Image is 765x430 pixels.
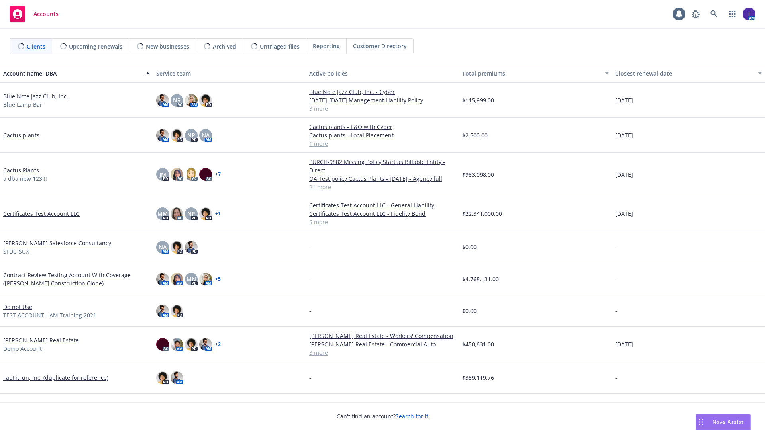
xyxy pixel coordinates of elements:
[3,344,42,353] span: Demo Account
[187,209,195,218] span: NP
[353,42,407,50] span: Customer Directory
[215,277,221,281] a: + 5
[309,307,311,315] span: -
[309,174,456,183] a: QA Test policy Cactus Plants - [DATE] - Agency full
[171,207,183,220] img: photo
[309,104,456,113] a: 3 more
[313,42,340,50] span: Reporting
[615,131,633,139] span: [DATE]
[171,168,183,181] img: photo
[396,412,428,420] a: Search for it
[309,218,456,226] a: 5 more
[615,340,633,348] span: [DATE]
[156,338,169,351] img: photo
[309,348,456,357] a: 3 more
[309,131,456,139] a: Cactus plants - Local Placement
[171,338,183,351] img: photo
[156,69,303,78] div: Service team
[146,42,189,51] span: New businesses
[3,311,96,319] span: TEST ACCOUNT - AM Training 2021
[156,273,169,285] img: photo
[215,211,221,216] a: + 1
[171,129,183,142] img: photo
[309,183,456,191] a: 21 more
[615,209,633,218] span: [DATE]
[696,414,751,430] button: Nova Assist
[171,241,183,254] img: photo
[615,170,633,179] span: [DATE]
[306,64,459,83] button: Active policies
[309,139,456,148] a: 1 more
[159,243,167,251] span: NA
[3,209,80,218] a: Certificates Test Account LLC
[309,123,456,131] a: Cactus plants - E&O with Cyber
[260,42,300,51] span: Untriaged files
[156,129,169,142] img: photo
[3,247,29,256] span: SFDC-SUX
[199,168,212,181] img: photo
[743,8,755,20] img: photo
[309,332,456,340] a: [PERSON_NAME] Real Estate - Workers' Compensation
[615,243,617,251] span: -
[3,239,111,247] a: [PERSON_NAME] Salesforce Consultancy
[462,209,502,218] span: $22,341,000.00
[3,166,39,174] a: Cactus Plants
[27,42,45,51] span: Clients
[202,131,210,139] span: NA
[462,340,494,348] span: $450,631.00
[337,412,428,420] span: Can't find an account?
[309,96,456,104] a: [DATE]-[DATE] Management Liability Policy
[612,64,765,83] button: Closest renewal date
[159,170,166,179] span: JM
[3,174,47,183] span: a dba new 123!!!
[615,307,617,315] span: -
[309,88,456,96] a: Blue Note Jazz Club, Inc. - Cyber
[156,94,169,107] img: photo
[462,307,477,315] span: $0.00
[3,336,79,344] a: [PERSON_NAME] Real Estate
[3,92,68,100] a: Blue Note Jazz Club, Inc.
[696,414,706,430] div: Drag to move
[213,42,236,51] span: Archived
[309,209,456,218] a: Certificates Test Account LLC - Fidelity Bond
[215,172,221,177] a: + 7
[156,371,169,384] img: photo
[309,243,311,251] span: -
[615,373,617,382] span: -
[199,273,212,285] img: photo
[199,207,212,220] img: photo
[3,271,150,287] a: Contract Review Testing Account With Coverage ([PERSON_NAME] Construction Clone)
[186,275,196,283] span: MN
[462,96,494,104] span: $115,999.00
[309,201,456,209] a: Certificates Test Account LLC - General Liability
[309,69,456,78] div: Active policies
[157,209,168,218] span: MM
[462,170,494,179] span: $983,098.00
[615,275,617,283] span: -
[33,11,59,17] span: Accounts
[615,69,753,78] div: Closest renewal date
[462,131,488,139] span: $2,500.00
[309,275,311,283] span: -
[185,338,198,351] img: photo
[3,69,141,78] div: Account name, DBA
[3,303,32,311] a: Do not Use
[712,418,744,425] span: Nova Assist
[724,6,740,22] a: Switch app
[615,96,633,104] span: [DATE]
[173,96,181,104] span: NR
[185,94,198,107] img: photo
[185,168,198,181] img: photo
[199,338,212,351] img: photo
[309,373,311,382] span: -
[462,69,600,78] div: Total premiums
[688,6,704,22] a: Report a Bug
[69,42,122,51] span: Upcoming renewals
[215,342,221,347] a: + 2
[6,3,62,25] a: Accounts
[171,371,183,384] img: photo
